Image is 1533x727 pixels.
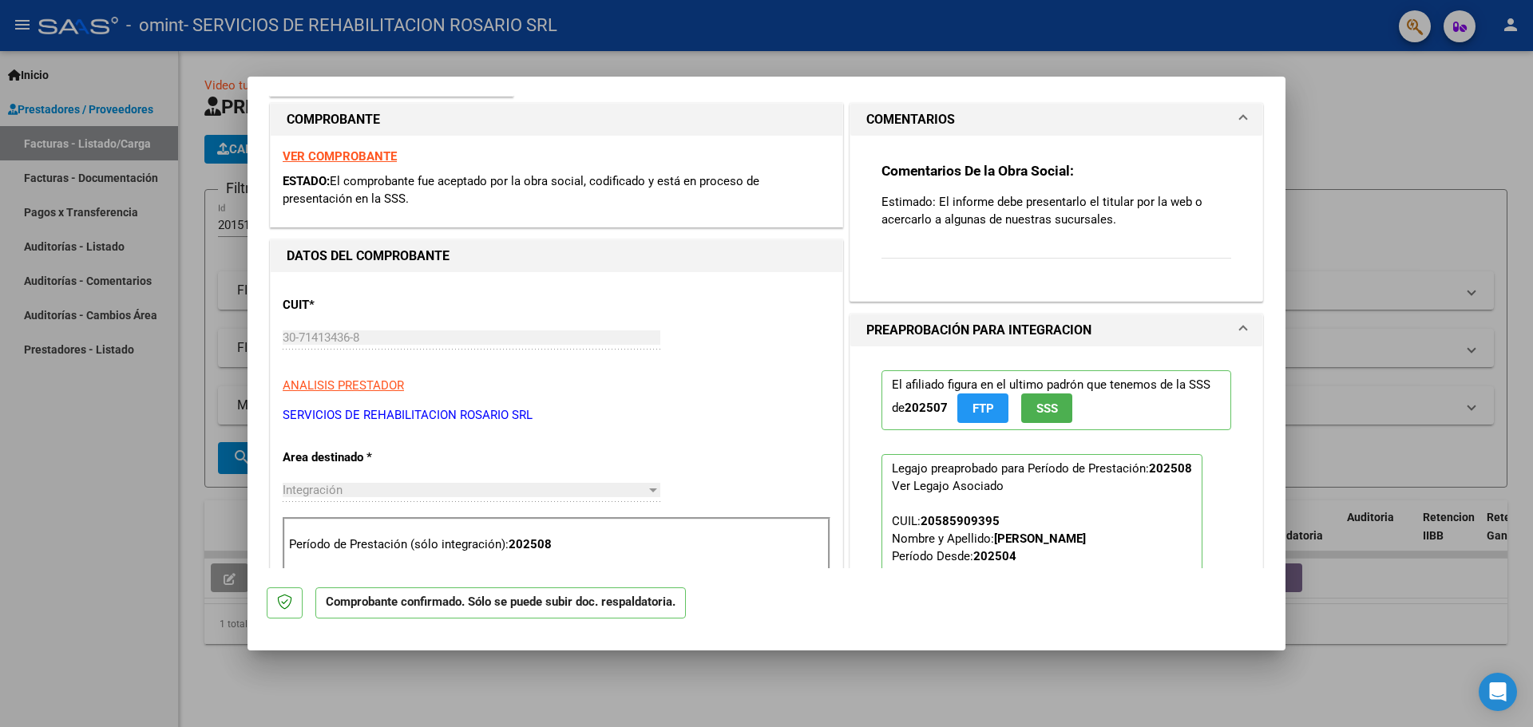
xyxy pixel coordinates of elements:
span: ESTADO: [283,174,330,188]
strong: Comentarios De la Obra Social: [881,163,1074,179]
div: 20585909395 [921,512,1000,530]
strong: [PERSON_NAME] [994,531,1086,546]
p: Estimado: El informe debe presentarlo el titular por la web o acercarlo a algunas de nuestras suc... [881,193,1231,228]
div: Ver Legajo Asociado [892,477,1004,495]
p: Area destinado * [283,448,447,467]
strong: 202508 [1149,461,1192,476]
strong: 202508 [509,537,552,551]
span: FTP [972,401,994,416]
p: Legajo preaprobado para Período de Prestación: [881,454,1202,625]
mat-expansion-panel-header: COMENTARIOS [850,104,1262,136]
mat-expansion-panel-header: PREAPROBACIÓN PARA INTEGRACION [850,314,1262,346]
h1: PREAPROBACIÓN PARA INTEGRACION [866,321,1091,340]
strong: 202504 [973,549,1016,563]
span: Integración [283,483,343,497]
button: SSS [1021,393,1072,423]
span: El comprobante fue aceptado por la obra social, codificado y está en proceso de presentación en l... [283,174,759,207]
span: CUIL: Nombre y Apellido: Período Desde: Período Hasta: Admite Dependencia: [892,514,1086,616]
span: ANALISIS PRESTADOR [283,378,404,393]
div: PREAPROBACIÓN PARA INTEGRACION [850,346,1262,662]
span: SSS [1036,401,1058,416]
a: VER COMPROBANTE [283,149,397,164]
p: El afiliado figura en el ultimo padrón que tenemos de la SSS de [881,370,1231,430]
strong: 202512 [972,567,1015,581]
button: FTP [957,393,1008,423]
strong: DATOS DEL COMPROBANTE [287,248,450,263]
p: Comprobante confirmado. Sólo se puede subir doc. respaldatoria. [315,587,686,618]
h1: COMENTARIOS [866,110,955,129]
div: COMENTARIOS [850,136,1262,301]
p: Período de Prestación (sólo integración): [289,535,824,554]
p: SERVICIOS DE REHABILITACION ROSARIO SRL [283,406,830,425]
strong: COMPROBANTE [287,112,380,127]
div: Open Intercom Messenger [1479,673,1517,711]
p: CUIT [283,296,447,314]
strong: 202507 [905,401,948,415]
